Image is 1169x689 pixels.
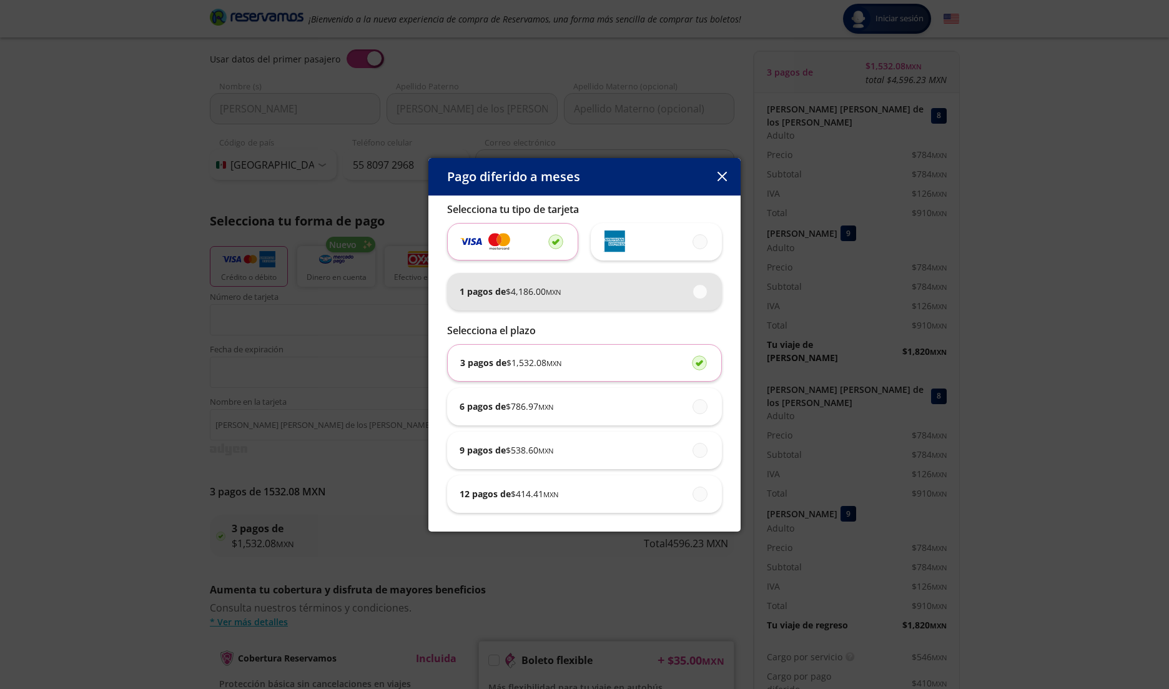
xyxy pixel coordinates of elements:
p: 3 pagos de [460,356,561,369]
p: 9 pagos de [460,444,553,457]
span: $ 786.97 [506,400,553,413]
span: $ 4,186.00 [506,285,561,298]
small: MXN [546,287,561,297]
p: Selecciona el plazo [447,323,722,338]
img: svg+xml;base64,PD94bWwgdmVyc2lvbj0iMS4wIiBlbmNvZGluZz0iVVRGLTgiIHN0YW5kYWxvbmU9Im5vIj8+Cjxzdmcgd2... [603,230,625,252]
small: MXN [538,402,553,412]
img: svg+xml;base64,PD94bWwgdmVyc2lvbj0iMS4wIiBlbmNvZGluZz0iVVRGLTgiIHN0YW5kYWxvbmU9Im5vIj8+Cjxzdmcgd2... [488,232,510,252]
span: $ 414.41 [511,487,558,500]
p: 1 pagos de [460,285,561,298]
p: 6 pagos de [460,400,553,413]
p: 12 pagos de [460,487,558,500]
img: svg+xml;base64,PD94bWwgdmVyc2lvbj0iMS4wIiBlbmNvZGluZz0iVVRGLTgiIHN0YW5kYWxvbmU9Im5vIj8+Cjxzdmcgd2... [460,234,482,249]
span: $ 1,532.08 [506,356,561,369]
small: MXN [543,490,558,499]
small: MXN [538,446,553,455]
p: Pago diferido a meses [447,167,580,186]
p: Selecciona tu tipo de tarjeta [447,202,722,217]
span: $ 538.60 [506,444,553,457]
small: MXN [546,359,561,368]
